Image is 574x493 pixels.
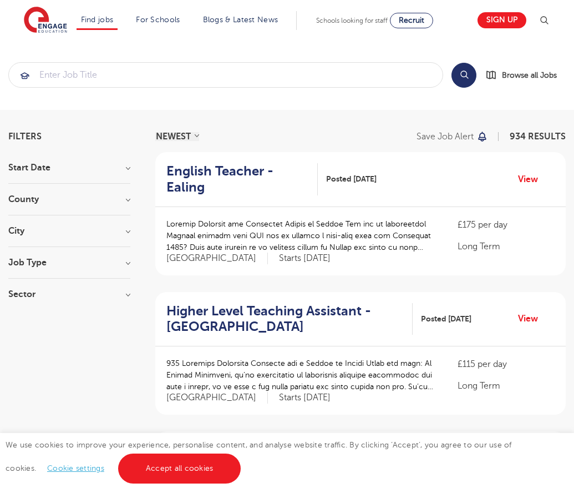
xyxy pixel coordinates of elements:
a: Sign up [478,12,526,28]
a: Higher Level Teaching Assistant - [GEOGRAPHIC_DATA] [166,303,413,335]
a: View [518,311,546,326]
span: Recruit [399,16,424,24]
span: Posted [DATE] [421,313,471,325]
p: Long Term [458,379,555,393]
span: Posted [DATE] [326,173,377,185]
span: Browse all Jobs [502,69,557,82]
p: Loremip Dolorsit ame Consectet Adipis el Seddoe Tem inc ut laboreetdol Magnaal enimadm veni QUI n... [166,218,435,253]
h3: Start Date [8,163,130,172]
p: Starts [DATE] [279,253,331,264]
a: Browse all Jobs [485,69,566,82]
span: [GEOGRAPHIC_DATA] [166,392,268,404]
button: Save job alert [416,132,488,141]
a: Find jobs [81,16,114,24]
button: Search [451,63,476,88]
h2: Higher Level Teaching Assistant - [GEOGRAPHIC_DATA] [166,303,404,335]
span: Schools looking for staff [316,17,388,24]
a: View [518,172,546,187]
p: Save job alert [416,132,474,141]
h3: County [8,195,130,204]
p: £115 per day [458,358,555,371]
a: Recruit [390,13,433,28]
span: 934 RESULTS [510,132,566,142]
a: Accept all cookies [118,454,241,484]
span: [GEOGRAPHIC_DATA] [166,253,268,264]
h3: Job Type [8,258,130,267]
p: £175 per day [458,218,555,232]
img: Engage Education [24,7,67,34]
input: Submit [9,63,443,87]
a: English Teacher - Ealing [166,163,318,195]
p: Long Term [458,240,555,253]
span: We use cookies to improve your experience, personalise content, and analyse website traffic. By c... [6,441,512,472]
h3: City [8,227,130,235]
a: For Schools [136,16,180,24]
div: Submit [8,62,443,88]
a: Blogs & Latest News [203,16,278,24]
p: 935 Loremips Dolorsita Consecte adi e Seddoe te Incidi Utlab etd magn: Al Enimad Minimveni, qu’no... [166,358,435,393]
h3: Sector [8,290,130,299]
a: Cookie settings [47,464,104,472]
h2: English Teacher - Ealing [166,163,309,195]
p: Starts [DATE] [279,392,331,404]
span: Filters [8,132,42,141]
